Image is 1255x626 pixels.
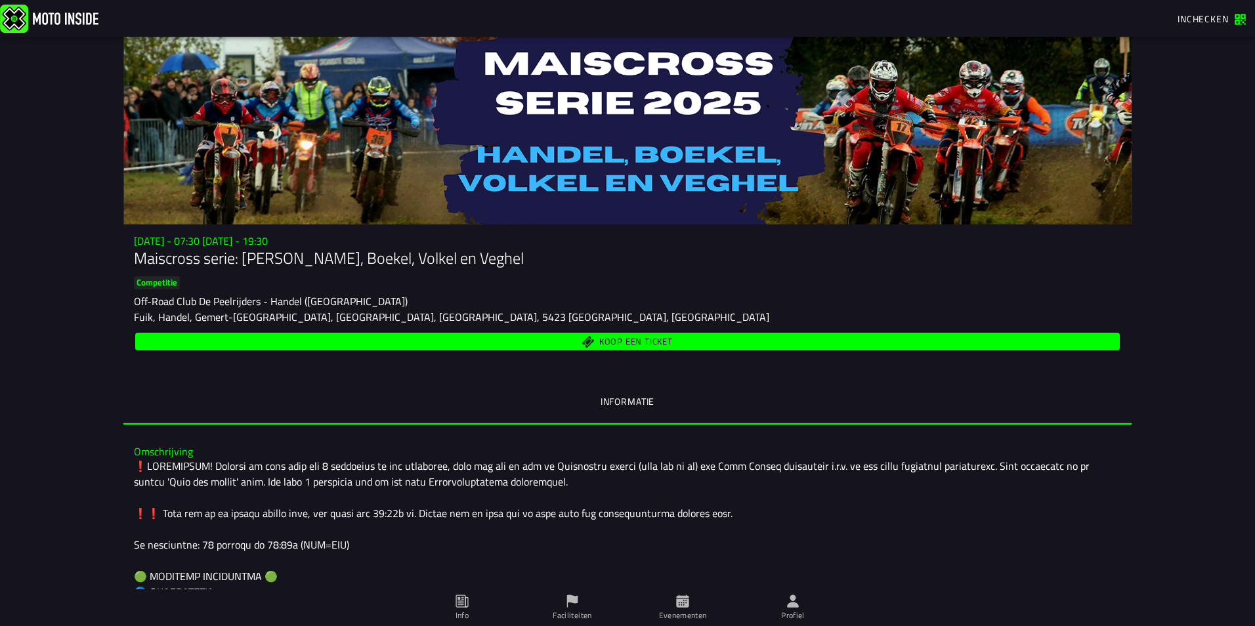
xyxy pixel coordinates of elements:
span: Inchecken [1178,12,1229,26]
span: Koop een ticket [599,338,673,346]
h3: [DATE] - 07:30 [DATE] - 19:30 [134,235,1121,247]
ion-text: Fuik, Handel, Gemert-[GEOGRAPHIC_DATA], [GEOGRAPHIC_DATA], [GEOGRAPHIC_DATA], 5423 [GEOGRAPHIC_DA... [134,309,769,325]
ion-label: Profiel [781,610,805,621]
ion-label: Evenementen [659,610,707,621]
ion-label: Info [456,610,469,621]
ion-label: Faciliteiten [553,610,591,621]
ion-text: Competitie [137,276,177,289]
ion-text: Off-Road Club De Peelrijders - Handel ([GEOGRAPHIC_DATA]) [134,293,408,309]
h3: Omschrijving [134,446,1121,458]
a: Inchecken [1171,7,1252,30]
h1: Maiscross serie: [PERSON_NAME], Boekel, Volkel en Veghel [134,247,1121,268]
